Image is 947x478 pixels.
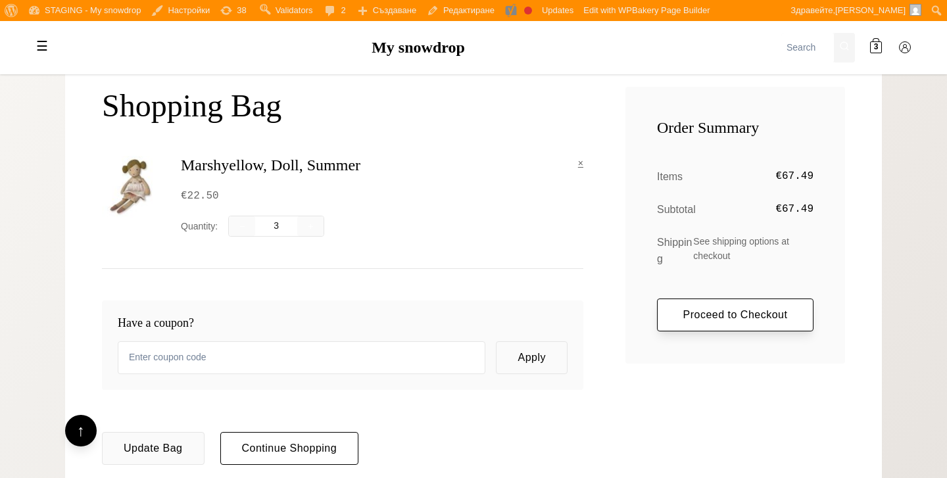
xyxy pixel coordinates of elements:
span: 67.49 [775,203,813,215]
span: Subtotal [657,201,696,218]
button: Increase quantity of Marshyellow, Doll, Summer [297,216,324,236]
button: Decrease quantity of Marshyellow, Doll, Summer [229,216,255,236]
button: Update Bag [102,432,205,465]
span: 3 [874,41,879,54]
a: Marshyellow, Doll, Summer [181,156,360,174]
span: € [775,170,782,182]
button: ↑ [65,415,97,446]
span: 67.49 [775,170,813,182]
span: 22.50 [181,190,219,202]
h4: Have a coupon? [118,316,568,331]
span: Quantity: [181,219,218,233]
a: Proceed to Checkout [657,299,813,331]
a: 3 [863,34,889,60]
input: Enter coupon code [118,341,485,374]
span: € [775,203,782,215]
label: Toggle mobile menu [29,33,55,59]
span: Shipping [657,234,693,268]
a: Continue Shopping [220,432,359,465]
span: [PERSON_NAME] [835,5,906,15]
a: Remove this item [578,156,583,170]
a: My snowdrop [372,39,465,56]
h3: Order Summary [657,118,813,137]
div: Focus keyphrase not set [524,7,532,14]
button: Apply [496,341,568,374]
span: Items [657,168,683,185]
h1: Shopping Bag [102,87,583,125]
input: Quantity of Marshyellow, Doll, Summer [255,217,297,235]
span: € [181,190,187,202]
span: See shipping options at checkout [693,234,813,268]
input: Search [781,33,834,62]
